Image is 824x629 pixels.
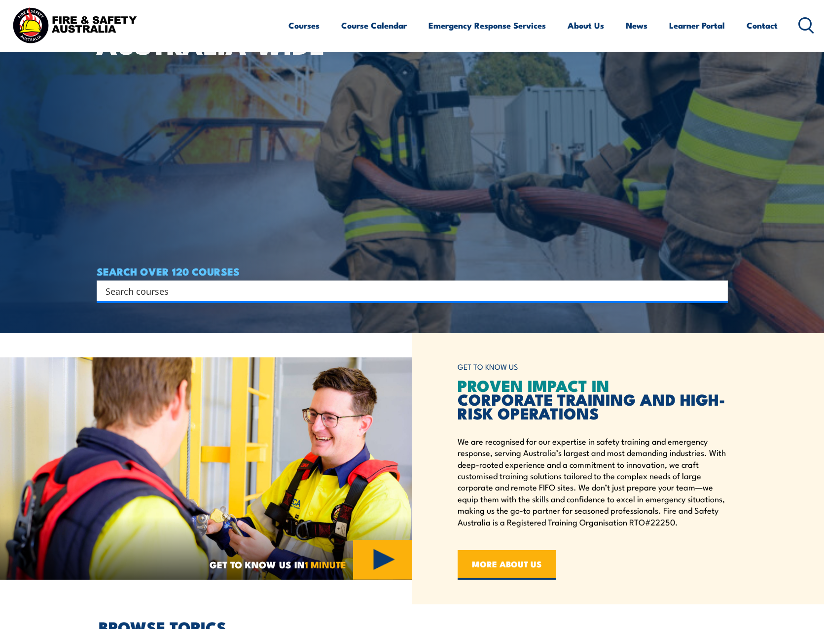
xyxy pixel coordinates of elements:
[210,560,346,569] span: GET TO KNOW US IN
[711,284,724,298] button: Search magnifier button
[458,378,728,419] h2: CORPORATE TRAINING AND HIGH-RISK OPERATIONS
[669,12,725,38] a: Learner Portal
[458,550,556,580] a: MORE ABOUT US
[341,12,407,38] a: Course Calendar
[458,435,728,527] p: We are recognised for our expertise in safety training and emergency response, serving Australia’...
[106,283,706,298] input: Search input
[568,12,604,38] a: About Us
[97,266,728,277] h4: SEARCH OVER 120 COURSES
[626,12,647,38] a: News
[458,373,609,397] span: PROVEN IMPACT IN
[747,12,778,38] a: Contact
[288,12,320,38] a: Courses
[458,358,728,376] h6: GET TO KNOW US
[305,557,346,571] strong: 1 MINUTE
[107,284,708,298] form: Search form
[429,12,546,38] a: Emergency Response Services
